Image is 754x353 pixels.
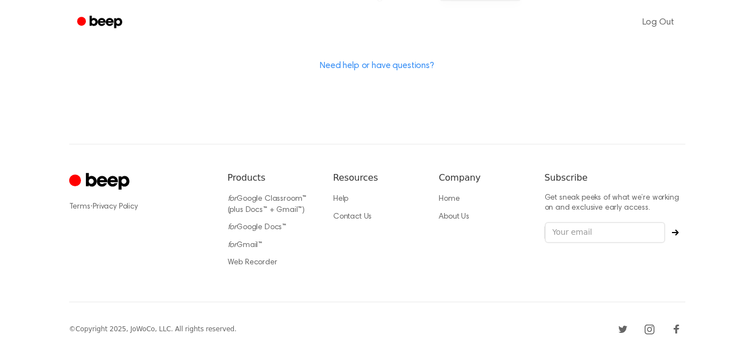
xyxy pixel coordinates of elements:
[228,195,307,214] a: forGoogle Classroom™ (plus Docs™ + Gmail™)
[333,213,372,221] a: Contact Us
[545,222,665,243] input: Your email
[631,9,685,36] a: Log Out
[69,171,132,193] a: Cruip
[228,224,237,231] i: for
[614,320,632,338] a: Twitter
[545,171,685,185] h6: Subscribe
[69,324,237,334] div: © Copyright 2025, JoWoCo, LLC. All rights reserved.
[69,201,210,212] div: ·
[93,203,138,211] a: Privacy Policy
[69,12,132,33] a: Beep
[333,195,348,203] a: Help
[228,241,237,249] i: for
[228,241,263,249] a: forGmail™
[228,171,315,185] h6: Products
[69,203,90,211] a: Terms
[333,171,421,185] h6: Resources
[667,320,685,338] a: Facebook
[320,61,434,70] a: Need help or have questions?
[439,171,526,185] h6: Company
[439,213,469,221] a: About Us
[228,224,287,231] a: forGoogle Docs™
[665,229,685,236] button: Subscribe
[228,195,237,203] i: for
[641,320,659,338] a: Instagram
[228,259,277,267] a: Web Recorder
[439,195,459,203] a: Home
[545,194,685,213] p: Get sneak peeks of what we’re working on and exclusive early access.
